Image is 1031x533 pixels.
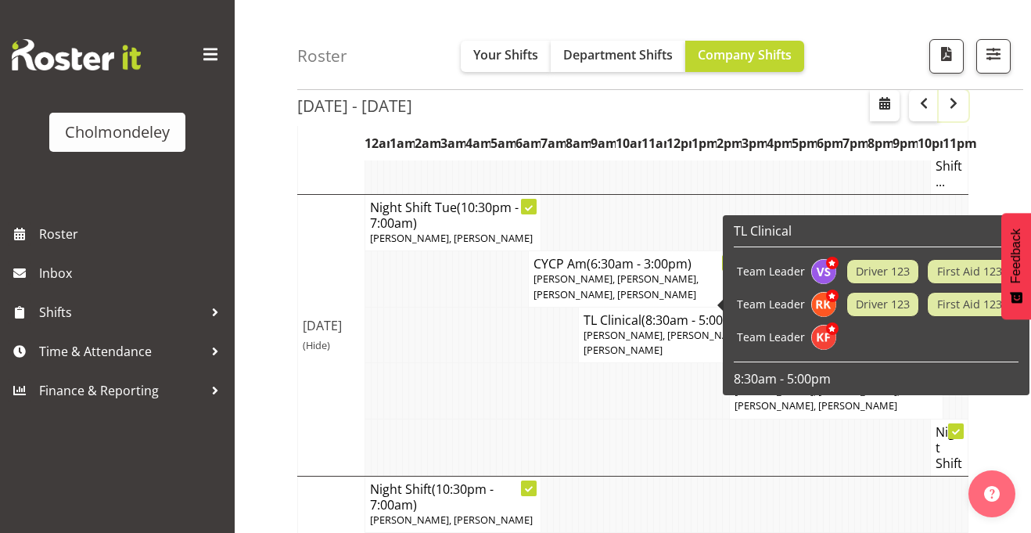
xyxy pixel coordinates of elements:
[936,127,964,189] h4: Night Shift ...
[870,90,900,121] button: Select a specific date within the roster.
[734,288,808,321] td: Team Leader
[868,125,893,161] th: 8pm
[1009,229,1023,283] span: Feedback
[370,481,494,513] span: (10:30pm - 7:00am)
[39,379,203,402] span: Finance & Reporting
[515,125,541,161] th: 6am
[734,255,808,288] td: Team Leader
[490,125,515,161] th: 5am
[811,292,836,317] img: ruby-kerr10353.jpg
[370,199,519,232] span: (10:30pm - 7:00am)
[370,231,533,245] span: [PERSON_NAME], [PERSON_NAME]
[370,481,536,513] h4: Night Shift
[976,39,1011,74] button: Filter Shifts
[856,263,910,280] span: Driver 123
[792,125,817,161] th: 5pm
[566,125,591,161] th: 8am
[12,39,141,70] img: Rosterit website logo
[39,301,203,324] span: Shifts
[551,41,685,72] button: Department Shifts
[563,46,673,63] span: Department Shifts
[65,121,170,144] div: Cholmondeley
[473,46,538,63] span: Your Shifts
[587,255,692,272] span: (6:30am - 3:00pm)
[297,95,412,116] h2: [DATE] - [DATE]
[717,125,742,161] th: 2pm
[734,321,808,354] td: Team Leader
[685,41,804,72] button: Company Shifts
[533,272,699,301] span: [PERSON_NAME], [PERSON_NAME], [PERSON_NAME], [PERSON_NAME]
[616,125,641,161] th: 10am
[298,195,365,476] td: [DATE]
[440,125,465,161] th: 3am
[641,312,746,329] span: (8:30am - 5:00pm)
[39,261,227,285] span: Inbox
[1001,213,1031,319] button: Feedback - Show survey
[893,125,918,161] th: 9pm
[39,222,227,246] span: Roster
[735,384,900,412] span: [PERSON_NAME], [PERSON_NAME], [PERSON_NAME], [PERSON_NAME]
[742,125,767,161] th: 3pm
[767,125,792,161] th: 4pm
[811,259,836,284] img: victoria-spackman5507.jpg
[984,486,1000,502] img: help-xxl-2.png
[591,125,616,161] th: 9am
[415,125,440,161] th: 2am
[692,125,717,161] th: 1pm
[842,125,868,161] th: 7pm
[365,125,390,161] th: 12am
[541,125,566,161] th: 7am
[39,340,203,363] span: Time & Attendance
[817,125,842,161] th: 6pm
[584,312,787,328] h4: TL Clinical
[856,296,910,313] span: Driver 123
[937,263,1002,280] span: First Aid 123
[297,47,347,65] h4: Roster
[929,39,964,74] button: Download a PDF of the roster according to the set date range.
[666,125,692,161] th: 12pm
[533,256,737,272] h4: CYCP Am
[811,325,836,350] img: katie-foote10905.jpg
[943,125,968,161] th: 11pm
[734,223,1018,239] h6: TL Clinical
[370,513,533,527] span: [PERSON_NAME], [PERSON_NAME]
[936,424,964,471] h4: Night Shift
[918,125,943,161] th: 10pm
[370,200,536,231] h4: Night Shift Tue
[303,338,330,352] span: (Hide)
[641,125,666,161] th: 11am
[465,125,490,161] th: 4am
[461,41,551,72] button: Your Shifts
[698,46,792,63] span: Company Shifts
[584,328,749,357] span: [PERSON_NAME], [PERSON_NAME], [PERSON_NAME]
[734,370,1018,387] p: 8:30am - 5:00pm
[390,125,415,161] th: 1am
[937,296,1002,313] span: First Aid 123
